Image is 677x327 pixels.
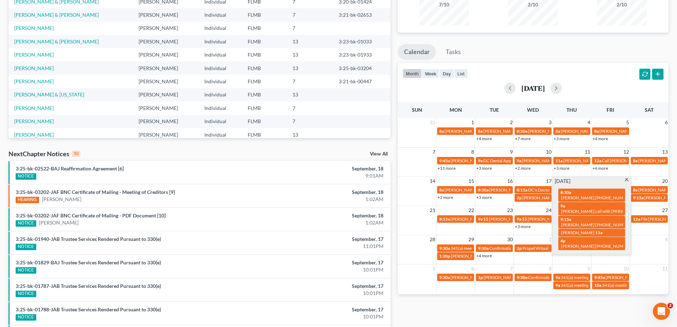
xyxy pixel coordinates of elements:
[265,165,383,172] div: September, 18
[594,158,601,163] span: 12a
[594,128,599,134] span: 8a
[554,165,569,171] a: +3 more
[594,283,601,288] span: 10a
[560,203,565,209] span: 9a
[528,275,609,280] span: Confirmation hearing for [PERSON_NAME]
[16,283,161,289] a: 3:25-bk-01787-JAB Trustee Services Rendered Pursuant to 330(e)
[602,283,671,288] span: 341(a) meeting for [PERSON_NAME]
[522,216,603,222] span: $$ [PERSON_NAME] owes a check $375.00
[506,235,514,244] span: 30
[133,115,199,128] td: [PERSON_NAME]
[398,44,436,60] a: Calendar
[16,212,166,218] a: 3:25-bk-03202-JAF BNC Certificate of Mailing - PDF Document [10]
[476,165,492,171] a: +3 more
[265,290,383,297] div: 10:01PM
[72,151,80,157] div: 10
[517,158,521,163] span: 9a
[584,148,591,156] span: 11
[633,187,638,192] span: 8a
[199,75,242,88] td: Individual
[287,75,333,88] td: 7
[242,128,287,141] td: FLMB
[242,75,287,88] td: FLMB
[555,158,563,163] span: 11a
[439,216,450,222] span: 8:15a
[199,62,242,75] td: Individual
[483,158,555,163] span: DC Dental Appt with [PERSON_NAME]
[199,88,242,101] td: Individual
[661,264,668,273] span: 11
[242,101,287,115] td: FLMB
[439,187,444,192] span: 8a
[623,264,630,273] span: 10
[429,118,436,127] span: 31
[242,8,287,21] td: FLMB
[445,187,516,192] span: [PERSON_NAME] [PHONE_NUMBER]
[602,158,643,163] span: Call [PERSON_NAME]
[517,246,522,251] span: 2p
[429,206,436,215] span: 21
[14,105,54,111] a: [PERSON_NAME]
[489,246,570,251] span: Confirmation hearing for [PERSON_NAME]
[555,275,560,280] span: 9a
[440,69,454,78] button: day
[422,69,440,78] button: week
[509,118,514,127] span: 2
[419,1,469,8] div: 7/10
[468,177,475,185] span: 15
[439,253,450,259] span: 1:30p
[517,275,527,280] span: 9:30a
[560,190,571,195] span: 8:30a
[287,101,333,115] td: 7
[587,118,591,127] span: 4
[287,22,333,35] td: 7
[333,35,391,48] td: 3:23-bk-01033
[623,148,630,156] span: 12
[478,275,483,280] span: 1p
[561,230,595,235] span: [PERSON_NAME]
[471,148,475,156] span: 8
[287,8,333,21] td: 7
[566,107,577,113] span: Thu
[638,158,677,163] span: [PERSON_NAME]???
[451,275,506,280] span: [PERSON_NAME] dental appt
[265,212,383,219] div: September, 18
[555,178,570,185] span: [DATE]
[265,189,383,196] div: September, 18
[199,128,242,141] td: Individual
[515,136,531,141] a: +7 more
[548,235,552,244] span: 1
[561,243,633,249] span: [PERSON_NAME] [PHONE_NUMBER]
[561,283,629,288] span: 341(a) meeting for [PERSON_NAME]
[16,244,36,250] div: NOTICE
[633,216,640,222] span: 12a
[242,115,287,128] td: FLMB
[133,48,199,61] td: [PERSON_NAME]
[445,128,478,134] span: [PERSON_NAME]
[370,152,388,157] a: View All
[476,195,492,200] a: +3 more
[483,216,548,222] span: $$ [PERSON_NAME] last payment?
[454,69,468,78] button: list
[450,107,462,113] span: Mon
[661,206,668,215] span: 27
[545,148,552,156] span: 10
[133,101,199,115] td: [PERSON_NAME]
[517,216,521,222] span: 9a
[633,195,644,200] span: 9:15a
[16,236,161,242] a: 3:25-bk-01940-JAB Trustee Services Rendered Pursuant to 330(e)
[592,136,608,141] a: +4 more
[133,22,199,35] td: [PERSON_NAME]
[133,88,199,101] td: [PERSON_NAME]
[242,62,287,75] td: FLMB
[667,303,673,308] span: 2
[287,62,333,75] td: 13
[521,84,545,92] h2: [DATE]
[429,235,436,244] span: 28
[403,69,422,78] button: month
[265,243,383,250] div: 11:01PM
[517,187,527,192] span: 8:15a
[242,35,287,48] td: FLMB
[522,158,593,163] span: [PERSON_NAME] & [PERSON_NAME]
[265,306,383,313] div: September, 17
